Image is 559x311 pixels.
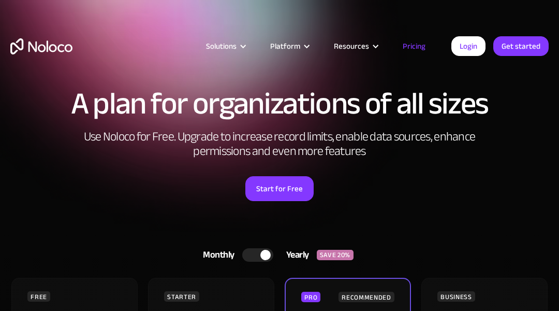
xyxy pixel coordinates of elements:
[245,176,314,201] a: Start for Free
[317,250,354,260] div: SAVE 20%
[301,292,320,302] div: PRO
[493,36,549,56] a: Get started
[270,39,300,53] div: Platform
[321,39,390,53] div: Resources
[437,291,475,302] div: BUSINESS
[339,292,394,302] div: RECOMMENDED
[273,247,317,263] div: Yearly
[334,39,369,53] div: Resources
[72,130,487,159] h2: Use Noloco for Free. Upgrade to increase record limits, enable data sources, enhance permissions ...
[193,39,257,53] div: Solutions
[164,291,199,302] div: STARTER
[190,247,242,263] div: Monthly
[27,291,50,302] div: FREE
[257,39,321,53] div: Platform
[10,88,549,119] h1: A plan for organizations of all sizes
[390,39,438,53] a: Pricing
[206,39,237,53] div: Solutions
[451,36,486,56] a: Login
[10,38,72,54] a: home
